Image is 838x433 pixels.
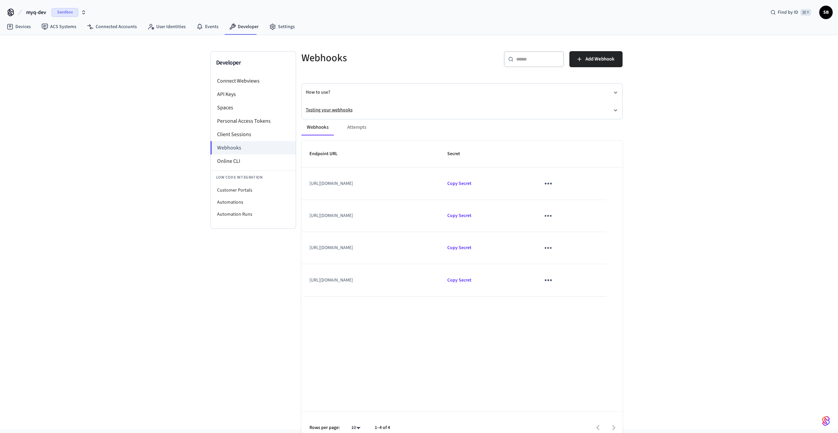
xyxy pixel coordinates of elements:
span: Sandbox [52,8,78,17]
span: Copied! [447,277,471,284]
span: Copied! [447,212,471,219]
span: myq-dev [26,8,46,16]
span: Endpoint URL [309,149,346,159]
a: Developer [224,21,264,33]
li: Automations [211,196,296,208]
img: SeamLogoGradient.69752ec5.svg [822,416,830,426]
li: Connect Webviews [211,74,296,88]
span: Secret [447,149,469,159]
li: Low Code Integration [211,171,296,184]
h3: Developer [216,58,290,68]
span: SB [820,6,832,18]
button: SB [819,6,833,19]
li: API Keys [211,88,296,101]
p: Rows per page: [309,424,340,431]
li: Client Sessions [211,128,296,141]
h5: Webhooks [301,51,458,65]
button: Add Webhook [569,51,623,67]
a: Devices [1,21,36,33]
span: Find by ID [778,9,798,16]
span: Add Webhook [585,55,615,64]
a: Settings [264,21,300,33]
td: [URL][DOMAIN_NAME] [301,232,440,264]
span: Copied! [447,244,471,251]
a: Events [191,21,224,33]
button: How to use? [306,84,618,101]
li: Personal Access Tokens [211,114,296,128]
li: Webhooks [210,141,296,154]
div: 10 [348,423,364,433]
td: [URL][DOMAIN_NAME] [301,264,440,296]
li: Spaces [211,101,296,114]
div: Find by ID⌘ K [765,6,817,18]
td: [URL][DOMAIN_NAME] [301,200,440,232]
button: Testing your webhooks [306,101,618,119]
span: ⌘ K [800,9,811,16]
a: ACS Systems [36,21,82,33]
td: [URL][DOMAIN_NAME] [301,168,440,200]
button: Webhooks [301,119,334,135]
span: Copied! [447,180,471,187]
li: Customer Portals [211,184,296,196]
li: Online CLI [211,154,296,168]
div: ant example [301,119,623,135]
li: Automation Runs [211,208,296,220]
a: User Identities [142,21,191,33]
a: Connected Accounts [82,21,142,33]
table: sticky table [301,141,623,297]
p: 1–4 of 4 [375,424,390,431]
